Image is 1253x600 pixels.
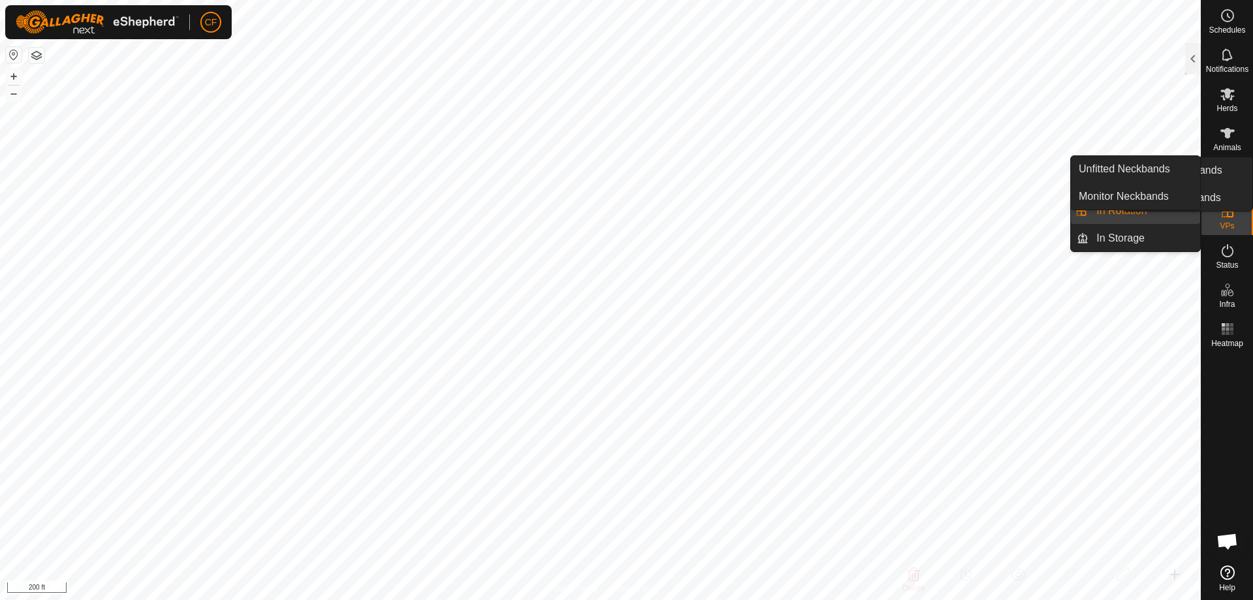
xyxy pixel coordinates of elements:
[1219,300,1235,308] span: Infra
[205,16,217,29] span: CF
[6,86,22,101] button: –
[6,47,22,63] button: Reset Map
[1209,26,1245,34] span: Schedules
[6,69,22,84] button: +
[29,48,44,63] button: Map Layers
[1096,230,1145,246] span: In Storage
[1201,560,1253,597] a: Help
[1220,222,1234,230] span: VPs
[1089,225,1200,251] a: In Storage
[1079,189,1169,204] span: Monitor Neckbands
[1071,183,1200,210] a: Monitor Neckbands
[1216,261,1238,269] span: Status
[1208,522,1247,561] div: Open chat
[1216,104,1237,112] span: Herds
[1071,156,1200,182] a: Unfitted Neckbands
[1079,161,1170,177] span: Unfitted Neckbands
[1096,203,1147,219] span: In Rotation
[1211,339,1243,347] span: Heatmap
[613,583,652,595] a: Contact Us
[1219,584,1235,592] span: Help
[16,10,179,34] img: Gallagher Logo
[1071,225,1200,251] li: In Storage
[1089,198,1200,224] a: In Rotation
[549,583,598,595] a: Privacy Policy
[1071,198,1200,224] li: In Rotation
[1213,144,1241,151] span: Animals
[1206,65,1248,73] span: Notifications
